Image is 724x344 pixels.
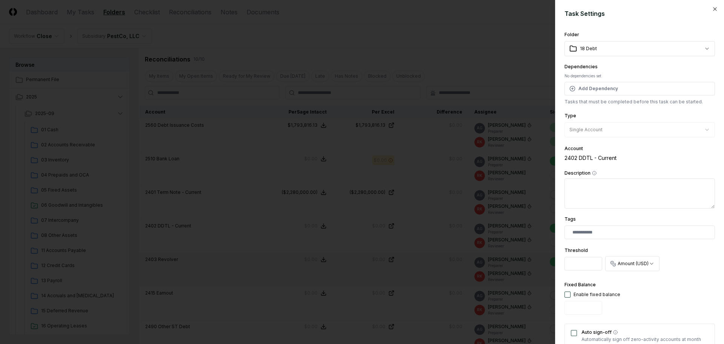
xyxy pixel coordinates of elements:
[592,171,597,175] button: Description
[564,113,576,118] label: Type
[564,282,596,287] label: Fixed Balance
[564,247,588,253] label: Threshold
[564,9,715,18] h2: Task Settings
[564,82,715,95] button: Add Dependency
[564,64,598,69] label: Dependencies
[564,171,715,175] label: Description
[564,32,579,37] label: Folder
[574,291,620,298] div: Enable fixed balance
[564,73,715,79] div: No dependencies set
[613,330,618,335] button: Auto sign-off
[564,154,715,162] div: 2402 DDTL - Current
[564,216,576,222] label: Tags
[564,98,715,105] p: Tasks that must be completed before this task can be started.
[581,330,709,335] label: Auto sign-off
[564,146,715,151] div: Account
